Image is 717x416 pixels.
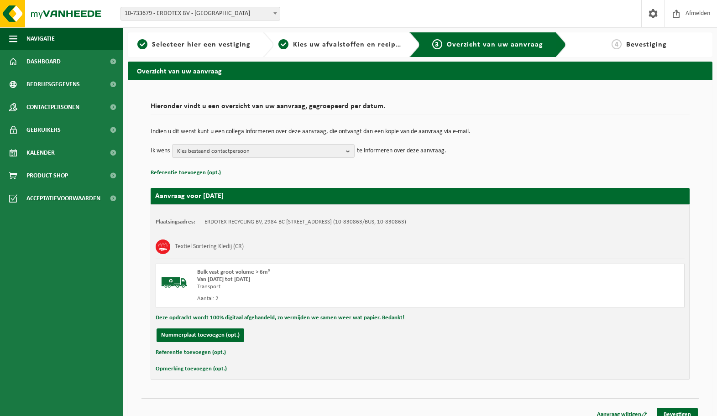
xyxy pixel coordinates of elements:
span: Bevestiging [626,41,667,48]
div: Transport [197,283,457,291]
img: BL-SO-LV.png [161,269,188,296]
a: 1Selecteer hier een vestiging [132,39,256,50]
span: 4 [612,39,622,49]
span: Kies bestaand contactpersoon [177,145,342,158]
strong: Van [DATE] tot [DATE] [197,276,250,282]
h2: Overzicht van uw aanvraag [128,62,712,79]
span: Navigatie [26,27,55,50]
span: Bedrijfsgegevens [26,73,80,96]
span: Overzicht van uw aanvraag [447,41,543,48]
button: Referentie toevoegen (opt.) [151,167,221,179]
button: Nummerplaat toevoegen (opt.) [157,328,244,342]
button: Kies bestaand contactpersoon [172,144,355,158]
strong: Plaatsingsadres: [156,219,195,225]
span: 10-733679 - ERDOTEX BV - Ridderkerk [120,7,280,21]
span: Bulk vast groot volume > 6m³ [197,269,270,275]
div: Aantal: 2 [197,295,457,302]
td: ERDOTEX RECYCLING BV, 2984 BC [STREET_ADDRESS] (10-830863/BUS, 10-830863) [204,218,406,226]
span: Acceptatievoorwaarden [26,187,100,210]
span: 3 [432,39,442,49]
span: Product Shop [26,164,68,187]
span: Gebruikers [26,119,61,141]
h3: Textiel Sortering Kledij (CR) [175,239,244,254]
a: 2Kies uw afvalstoffen en recipiënten [278,39,402,50]
h2: Hieronder vindt u een overzicht van uw aanvraag, gegroepeerd per datum. [151,103,690,115]
span: 2 [278,39,288,49]
span: Selecteer hier een vestiging [152,41,251,48]
p: Indien u dit wenst kunt u een collega informeren over deze aanvraag, die ontvangt dan een kopie v... [151,129,690,135]
span: 1 [137,39,147,49]
button: Opmerking toevoegen (opt.) [156,363,227,375]
span: Kies uw afvalstoffen en recipiënten [293,41,419,48]
span: Kalender [26,141,55,164]
button: Deze opdracht wordt 100% digitaal afgehandeld, zo vermijden we samen weer wat papier. Bedankt! [156,312,404,324]
span: Contactpersonen [26,96,79,119]
button: Referentie toevoegen (opt.) [156,347,226,359]
strong: Aanvraag voor [DATE] [155,192,224,200]
p: te informeren over deze aanvraag. [357,144,446,158]
span: 10-733679 - ERDOTEX BV - Ridderkerk [121,7,280,20]
p: Ik wens [151,144,170,158]
span: Dashboard [26,50,61,73]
